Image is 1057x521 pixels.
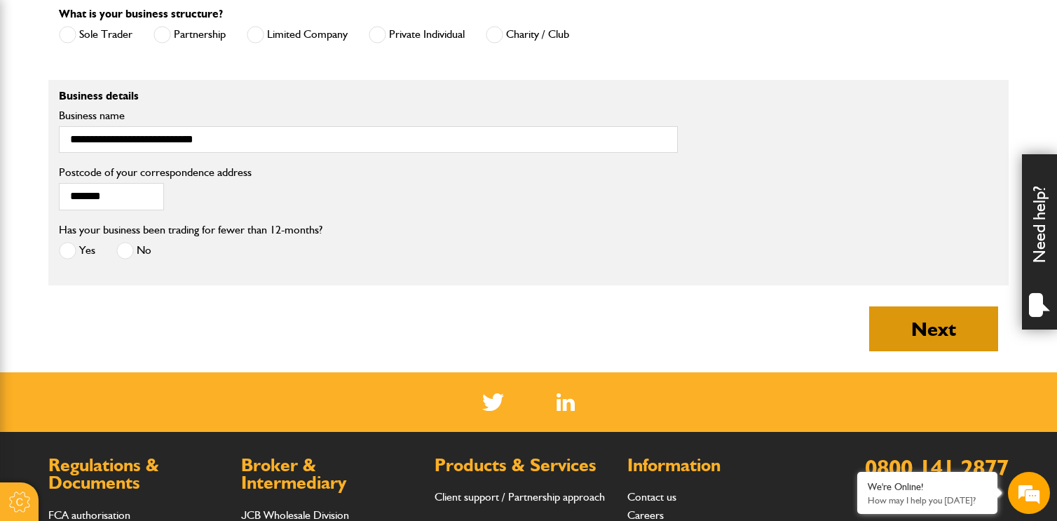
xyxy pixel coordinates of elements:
[191,410,254,429] em: Start Chat
[18,130,256,161] input: Enter your last name
[557,393,575,411] a: LinkedIn
[486,26,569,43] label: Charity / Club
[59,26,132,43] label: Sole Trader
[18,171,256,202] input: Enter your email address
[59,110,678,121] label: Business name
[230,7,264,41] div: Minimize live chat window
[482,393,504,411] img: Twitter
[241,456,420,492] h2: Broker & Intermediary
[369,26,465,43] label: Private Individual
[24,78,59,97] img: d_20077148190_company_1631870298795_20077148190
[59,167,273,178] label: Postcode of your correspondence address
[59,90,678,102] p: Business details
[869,306,998,351] button: Next
[59,8,223,20] label: What is your business structure?
[1022,154,1057,330] div: Need help?
[18,254,256,398] textarea: Type your message and hit 'Enter'
[435,456,613,475] h2: Products & Services
[627,490,676,503] a: Contact us
[247,26,348,43] label: Limited Company
[116,242,151,259] label: No
[154,26,226,43] label: Partnership
[59,242,95,259] label: Yes
[18,212,256,243] input: Enter your phone number
[868,481,987,493] div: We're Online!
[627,456,806,475] h2: Information
[868,495,987,506] p: How may I help you today?
[557,393,575,411] img: Linked In
[48,456,227,492] h2: Regulations & Documents
[73,79,236,97] div: Chat with us now
[865,454,1009,481] a: 0800 141 2877
[435,490,605,503] a: Client support / Partnership approach
[59,224,322,236] label: Has your business been trading for fewer than 12-months?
